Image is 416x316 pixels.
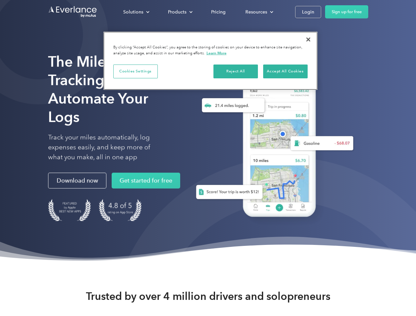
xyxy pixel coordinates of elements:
div: Products [168,8,186,16]
p: Track your miles automatically, log expenses easily, and keep more of what you make, all in one app [48,133,166,162]
strong: Trusted by over 4 million drivers and solopreneurs [86,290,330,303]
button: Close [301,32,316,47]
a: Download now [48,173,106,189]
a: Login [295,6,321,18]
div: Resources [245,8,267,16]
button: Cookies Settings [113,65,158,78]
div: Products [161,6,198,18]
img: 4.9 out of 5 stars on the app store [99,199,142,221]
a: Get started for free [112,173,180,189]
a: Sign up for free [325,5,368,18]
img: Everlance, mileage tracker app, expense tracking app [185,63,359,227]
div: Cookie banner [103,32,318,90]
button: Reject All [213,65,258,78]
div: Solutions [117,6,155,18]
div: Pricing [211,8,226,16]
div: Solutions [123,8,143,16]
div: Privacy [103,32,318,90]
a: Pricing [205,6,232,18]
a: More information about your privacy, opens in a new tab [207,51,227,55]
div: Login [302,8,314,16]
a: Go to homepage [48,6,97,18]
button: Accept All Cookies [263,65,308,78]
div: By clicking “Accept All Cookies”, you agree to the storing of cookies on your device to enhance s... [113,45,308,56]
div: Resources [239,6,279,18]
img: Badge for Featured by Apple Best New Apps [48,199,91,221]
